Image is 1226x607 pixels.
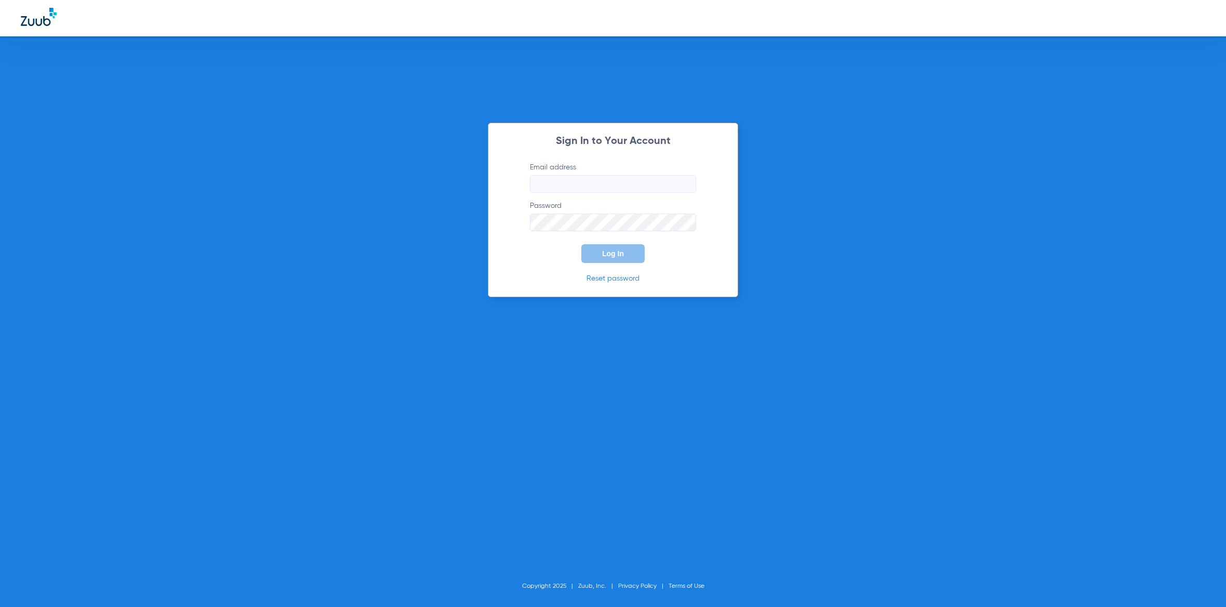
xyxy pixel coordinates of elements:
[530,162,696,193] label: Email address
[587,275,639,282] a: Reset password
[578,581,618,591] li: Zuub, Inc.
[522,581,578,591] li: Copyright 2025
[618,583,657,589] a: Privacy Policy
[581,244,645,263] button: Log In
[530,175,696,193] input: Email address
[669,583,704,589] a: Terms of Use
[514,136,712,147] h2: Sign In to Your Account
[602,249,624,258] span: Log In
[21,8,57,26] img: Zuub Logo
[530,214,696,231] input: Password
[530,201,696,231] label: Password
